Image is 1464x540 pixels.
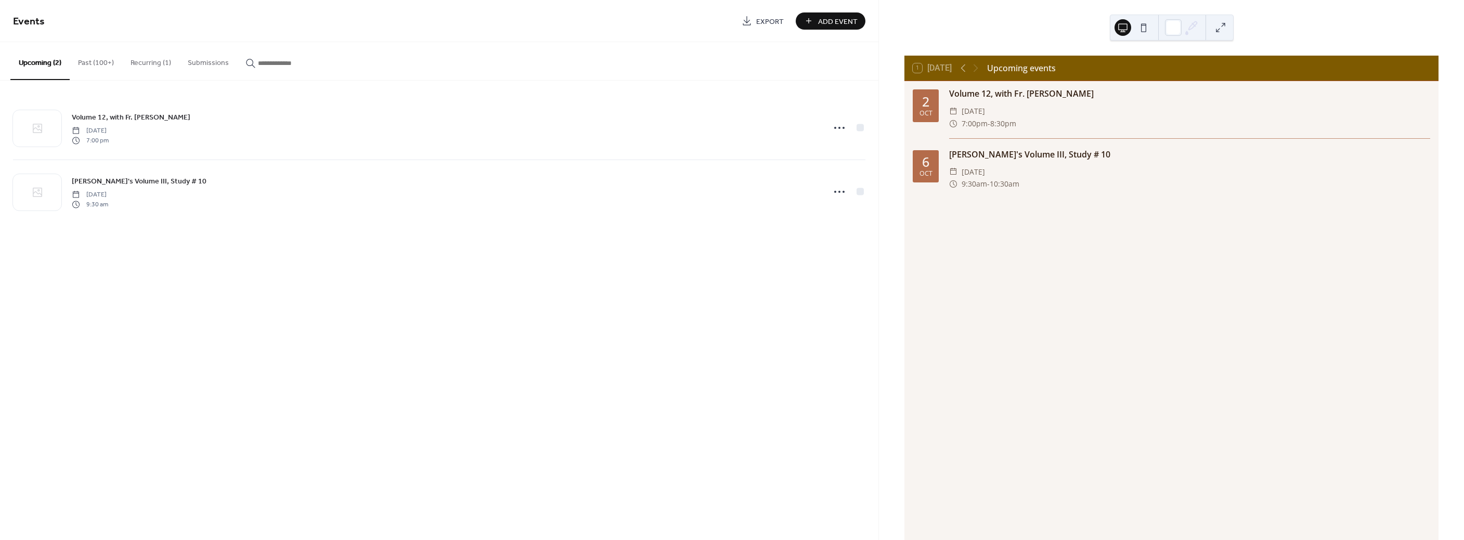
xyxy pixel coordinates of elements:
[919,170,932,177] div: Oct
[962,178,987,190] span: 9:30am
[72,111,190,123] a: Volume 12, with Fr. [PERSON_NAME]
[919,110,932,117] div: Oct
[72,126,109,136] span: [DATE]
[72,190,108,200] span: [DATE]
[122,42,179,79] button: Recurring (1)
[818,16,858,27] span: Add Event
[949,117,957,130] div: ​
[72,112,190,123] span: Volume 12, with Fr. [PERSON_NAME]
[179,42,237,79] button: Submissions
[756,16,784,27] span: Export
[72,200,108,209] span: 9:30 am
[990,178,1019,190] span: 10:30am
[949,105,957,117] div: ​
[990,117,1016,130] span: 8:30pm
[72,175,206,187] a: [PERSON_NAME]'s Volume III, Study # 10
[987,178,990,190] span: -
[922,155,929,168] div: 6
[949,178,957,190] div: ​
[10,42,70,80] button: Upcoming (2)
[949,166,957,178] div: ​
[962,117,988,130] span: 7:00pm
[72,136,109,145] span: 7:00 pm
[988,117,990,130] span: -
[70,42,122,79] button: Past (100+)
[949,148,1430,161] div: [PERSON_NAME]'s Volume III, Study # 10
[987,62,1056,74] div: Upcoming events
[922,95,929,108] div: 2
[962,166,985,178] span: [DATE]
[72,176,206,187] span: [PERSON_NAME]'s Volume III, Study # 10
[962,105,985,117] span: [DATE]
[796,12,865,30] button: Add Event
[949,87,1430,100] div: Volume 12, with Fr. [PERSON_NAME]
[13,11,45,32] span: Events
[734,12,792,30] a: Export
